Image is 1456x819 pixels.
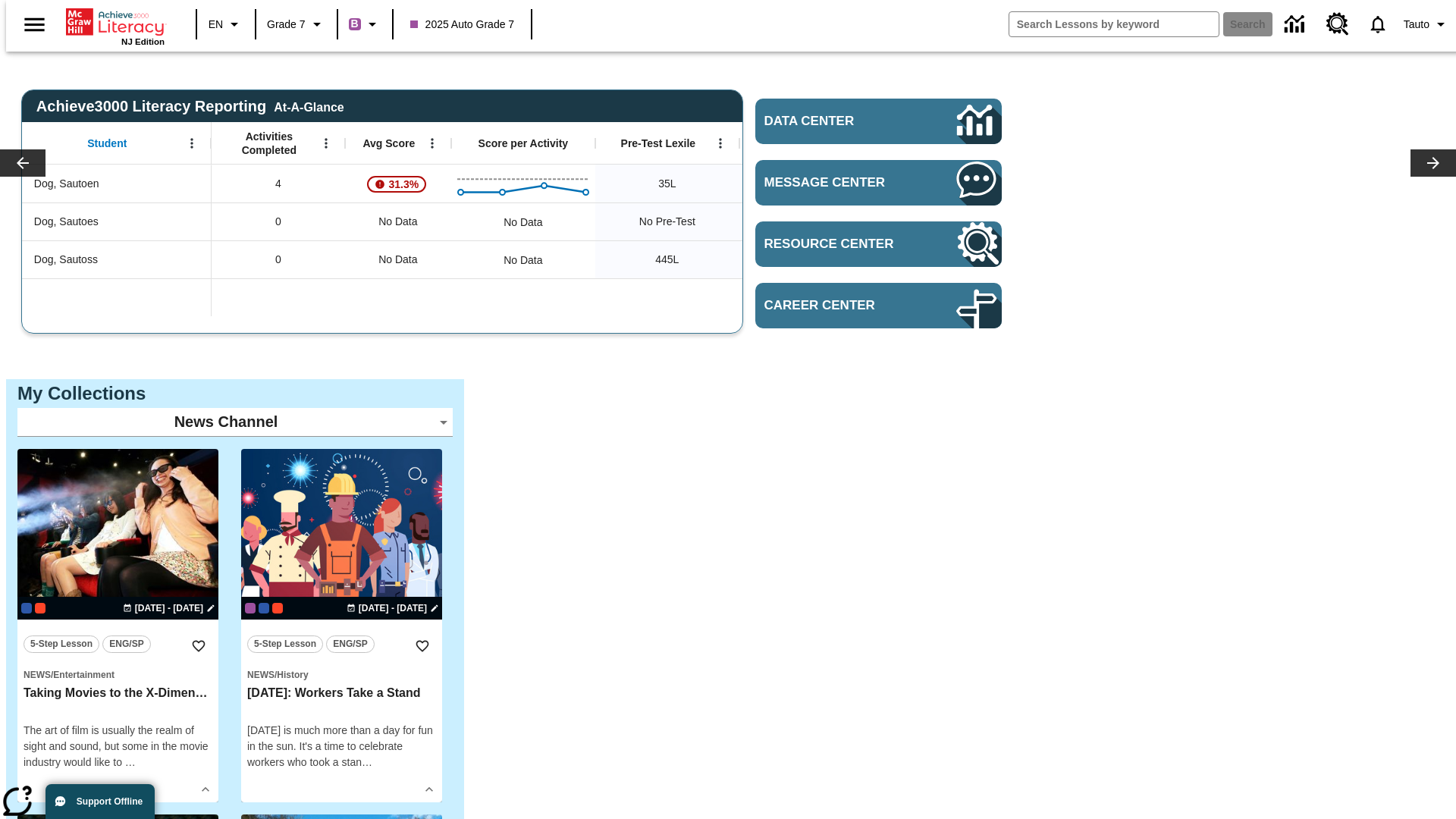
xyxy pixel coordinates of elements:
span: ENG/SP [109,636,143,652]
span: Dog, Sautoen [34,176,99,192]
div: No Data, Dog, Sautoes [345,202,451,240]
span: Grade 7 [267,17,306,33]
a: Data Center [755,99,1002,144]
span: Data Center [764,114,906,129]
button: Boost Class color is purple. Change class color [343,11,388,38]
div: At-A-Glance [274,98,344,115]
span: History [277,670,308,680]
a: Home [66,7,165,37]
button: ENG/SP [326,635,375,653]
div: OL 2025 Auto Grade 8 [259,603,269,613]
span: Test 1 [35,603,45,613]
span: 0 [275,252,281,268]
span: … [362,756,372,768]
p: The art of film is usually the realm of sight and sound, but some in the movie industry would lik... [24,723,212,770]
span: n [356,756,362,768]
span: Activities Completed [219,130,319,157]
a: Resource Center, Will open in new tab [1317,4,1358,45]
span: News [24,670,51,680]
span: No Data [371,206,425,237]
button: Open Menu [180,132,203,155]
span: News [247,670,275,680]
span: B [351,14,359,33]
button: Add to Favorites [185,632,212,660]
span: Dog, Sautoes [34,214,99,230]
span: 35 Lexile, Dog, Sautoen [658,176,676,192]
button: Profile/Settings [1398,11,1456,38]
a: Resource Center, Will open in new tab [755,221,1002,267]
div: OL 2025 Auto Grade 8 [21,603,32,613]
button: ENG/SP [102,635,151,653]
span: Entertainment [53,670,115,680]
div: 4, Dog, Sautoen [212,165,345,202]
span: 4 [275,176,281,192]
span: Topic: News/History [247,667,436,682]
span: 2025 Auto Grade 7 [410,17,515,33]
div: [DATE] is much more than a day for fun in the sun. It's a time to celebrate workers who took a sta [247,723,436,770]
a: Message Center [755,160,1002,206]
span: Pre-Test Lexile [621,136,696,150]
span: Student [87,136,127,150]
div: Test 1 [272,603,283,613]
div: No Data, Dog, Sautoss [496,245,550,275]
div: No Data, Dog, Sautoes [496,207,550,237]
div: Current Class [245,603,256,613]
span: 0 [275,214,281,230]
a: Notifications [1358,5,1398,44]
span: Resource Center [764,237,912,252]
span: NJ Edition [121,37,165,46]
a: Data Center [1276,4,1317,45]
div: , 31.3%, Attention! This student's Average First Try Score of 31.3% is below 65%, Dog, Sautoen [345,165,451,202]
button: Lesson carousel, Next [1410,149,1456,177]
button: Open Menu [709,132,732,155]
button: Show Details [194,778,217,801]
button: Language: EN, Select a language [202,11,250,38]
span: Achieve3000 Literacy Reporting [36,98,344,115]
span: 5-Step Lesson [30,636,93,652]
button: Support Offline [45,784,155,819]
span: ENG/SP [333,636,367,652]
div: 445 Lexile, Below expected, Dog, Sautoss [739,240,883,278]
div: lesson details [17,449,218,802]
span: [DATE] - [DATE] [135,601,203,615]
button: Aug 26 - Aug 26 Choose Dates [344,601,442,615]
span: / [275,670,277,680]
div: No Data, Dog, Sautoss [345,240,451,278]
button: Open side menu [12,2,57,47]
button: Grade: Grade 7, Select a grade [261,11,332,38]
h3: Taking Movies to the X-Dimension [24,686,212,701]
span: Support Offline [77,796,143,807]
span: Topic: News/Entertainment [24,667,212,682]
body: Maximum 600 characters Press Escape to exit toolbar Press Alt + F10 to reach toolbar [6,12,221,26]
span: 5-Step Lesson [254,636,316,652]
button: 5-Step Lesson [24,635,99,653]
span: Avg Score [362,136,415,150]
span: Message Center [764,175,912,190]
button: Open Menu [315,132,337,155]
span: … [125,756,136,768]
button: Aug 24 - Aug 24 Choose Dates [120,601,218,615]
h3: My Collections [17,383,453,404]
input: search field [1009,12,1219,36]
span: No Pre-Test, Dog, Sautoes [639,214,695,230]
button: Open Menu [421,132,444,155]
span: EN [209,17,223,33]
span: 445 Lexile, Dog, Sautoss [655,252,679,268]
div: 0, Dog, Sautoss [212,240,345,278]
div: 0, Dog, Sautoes [212,202,345,240]
span: No Data [371,244,425,275]
div: No Data, Dog, Sautoes [739,202,883,240]
button: Show Details [418,778,441,801]
div: lesson details [241,449,442,802]
div: News Channel [17,408,453,437]
span: Dog, Sautoss [34,252,98,268]
button: Add to Favorites [409,632,436,660]
span: / [51,670,53,680]
span: [DATE] - [DATE] [359,601,427,615]
span: Career Center [764,298,912,313]
div: Home [66,5,165,46]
